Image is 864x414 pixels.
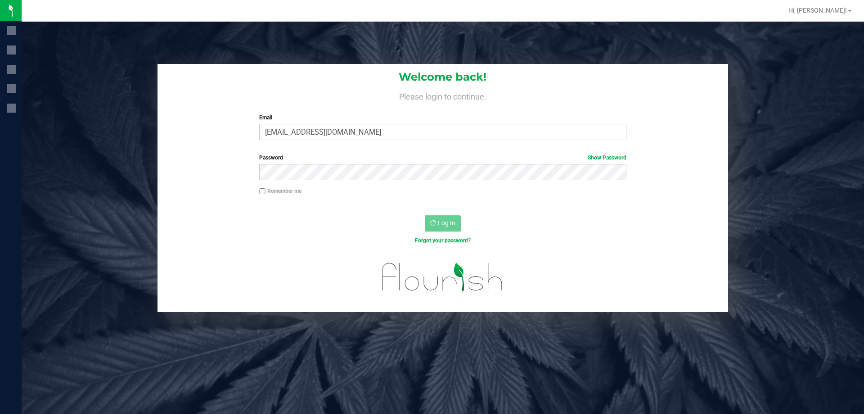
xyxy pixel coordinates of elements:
[259,114,626,122] label: Email
[415,237,471,244] a: Forgot your password?
[371,254,514,300] img: flourish_logo.svg
[788,7,847,14] span: Hi, [PERSON_NAME]!
[259,155,283,161] span: Password
[588,155,626,161] a: Show Password
[438,219,455,227] span: Log In
[157,71,728,83] h1: Welcome back!
[259,188,265,195] input: Remember me
[425,215,461,232] button: Log In
[259,187,301,195] label: Remember me
[157,90,728,101] h4: Please login to continue.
